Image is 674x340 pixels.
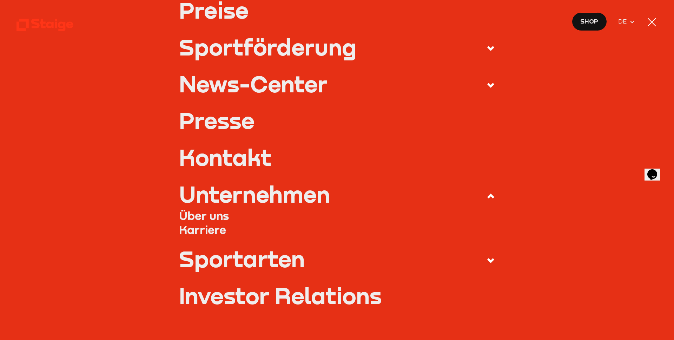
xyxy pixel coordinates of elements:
[179,248,305,270] div: Sportarten
[179,183,330,205] div: Unternehmen
[618,17,630,27] span: DE
[179,285,495,307] a: Investor Relations
[179,73,328,95] div: News-Center
[572,12,607,31] a: Shop
[179,109,495,131] a: Presse
[179,36,357,58] div: Sportförderung
[179,223,495,237] a: Karriere
[179,209,495,223] a: Über uns
[645,159,667,181] iframe: chat widget
[179,146,495,168] a: Kontakt
[580,17,598,26] span: Shop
